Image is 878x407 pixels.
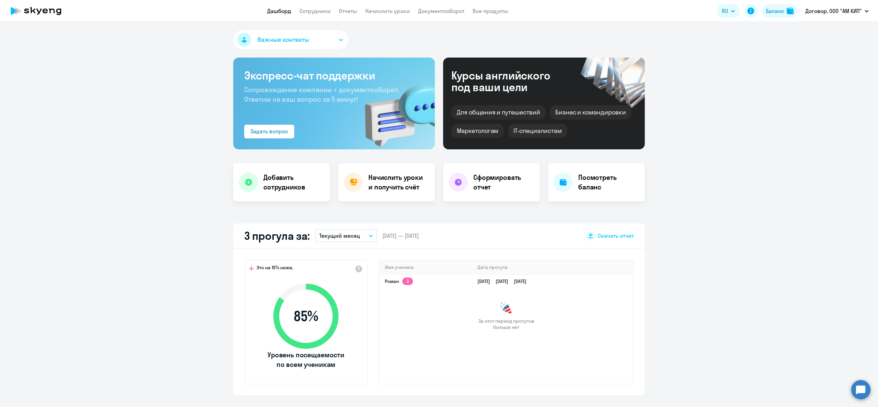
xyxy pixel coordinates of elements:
[250,127,288,135] div: Задать вопрос
[244,229,310,243] h2: 3 прогула за:
[244,125,294,138] button: Задать вопрос
[717,4,740,18] button: RU
[418,8,464,14] a: Документооборот
[802,3,872,19] button: Договор, ООО "АМ КИП"
[244,85,399,103] span: Сопровождение компании + документооборот. Ответим на ваш вопрос за 5 минут!
[267,8,291,14] a: Дашборд
[762,4,798,18] button: Балансbalance
[266,350,345,369] span: Уровень посещаемости по всем ученикам
[451,124,504,138] div: Маркетологам
[402,277,413,285] app-skyeng-badge: 3
[258,35,309,44] span: Важные контакты
[473,173,534,192] h4: Сформировать отчет
[263,173,324,192] h4: Добавить сотрудников
[355,72,435,149] img: bg-img
[451,70,569,93] div: Курсы английского под ваши цели
[233,30,348,49] button: Важные контакты
[385,278,413,284] a: Роман3
[722,7,728,15] span: RU
[477,278,532,284] a: [DATE][DATE][DATE]
[266,308,345,324] span: 85 %
[508,124,567,138] div: IT-специалистам
[805,7,862,15] p: Договор, ООО "АМ КИП"
[379,260,472,274] th: Имя ученика
[368,173,428,192] h4: Начислить уроки и получить счёт
[451,105,546,120] div: Для общения и путешествий
[499,301,513,315] img: congrats
[365,8,410,14] a: Начислить уроки
[473,8,508,14] a: Все продукты
[766,7,784,15] div: Баланс
[299,8,331,14] a: Сотрудники
[787,8,794,14] img: balance
[244,69,424,82] h3: Экспресс-чат поддержки
[550,105,631,120] div: Бизнес и командировки
[257,264,293,273] span: Это на 15% ниже,
[477,318,535,330] span: За этот период прогулов больше нет
[315,229,377,242] button: Текущий месяц
[382,232,419,239] span: [DATE] — [DATE]
[472,260,633,274] th: Дата прогула
[319,232,360,240] p: Текущий месяц
[598,232,634,239] span: Скачать отчет
[339,8,357,14] a: Отчеты
[578,173,639,192] h4: Посмотреть баланс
